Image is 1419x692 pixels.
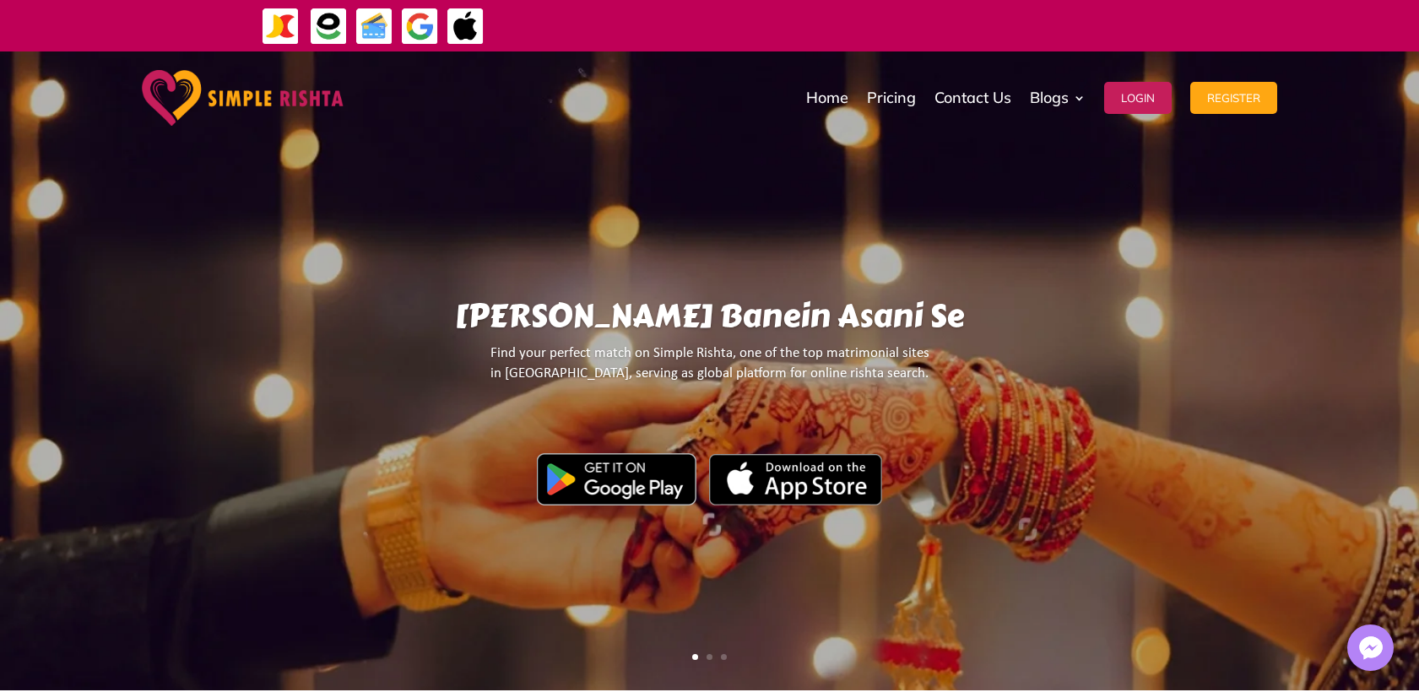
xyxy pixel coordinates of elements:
[447,8,485,46] img: ApplePay-icon
[537,453,696,505] img: Google Play
[401,8,439,46] img: GooglePay-icon
[185,297,1234,343] h1: [PERSON_NAME] Banein Asani Se
[262,8,300,46] img: JazzCash-icon
[806,56,848,140] a: Home
[707,654,712,660] a: 2
[1190,56,1277,140] a: Register
[934,56,1011,140] a: Contact Us
[692,654,698,660] a: 1
[1190,82,1277,114] button: Register
[1354,631,1388,665] img: Messenger
[1030,56,1086,140] a: Blogs
[185,343,1234,398] p: Find your perfect match on Simple Rishta, one of the top matrimonial sites in [GEOGRAPHIC_DATA], ...
[721,654,727,660] a: 3
[1104,82,1172,114] button: Login
[1104,56,1172,140] a: Login
[355,8,393,46] img: Credit Cards
[310,8,348,46] img: EasyPaisa-icon
[867,56,916,140] a: Pricing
